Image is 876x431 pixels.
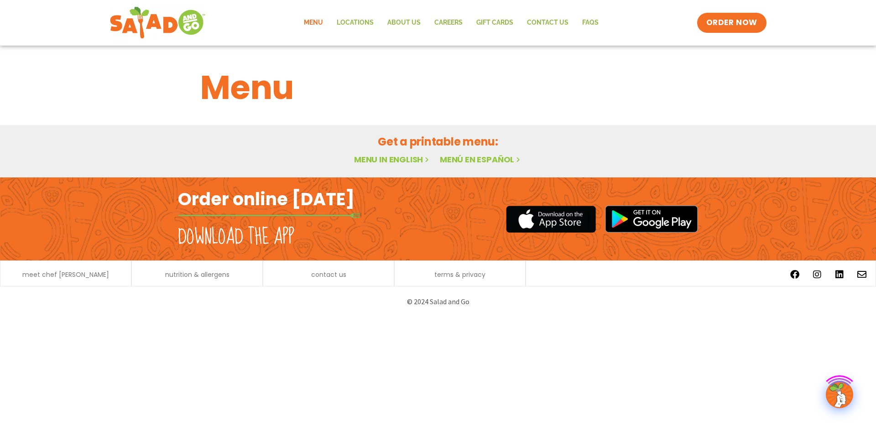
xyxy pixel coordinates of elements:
[178,213,360,218] img: fork
[575,12,605,33] a: FAQs
[520,12,575,33] a: Contact Us
[434,271,485,278] a: terms & privacy
[506,204,596,234] img: appstore
[330,12,381,33] a: Locations
[697,13,766,33] a: ORDER NOW
[706,17,757,28] span: ORDER NOW
[381,12,428,33] a: About Us
[297,12,605,33] nav: Menu
[178,224,294,250] h2: Download the app
[22,271,109,278] a: meet chef [PERSON_NAME]
[182,296,693,308] p: © 2024 Salad and Go
[165,271,229,278] a: nutrition & allergens
[311,271,346,278] a: contact us
[469,12,520,33] a: GIFT CARDS
[200,134,676,150] h2: Get a printable menu:
[428,12,469,33] a: Careers
[440,154,522,165] a: Menú en español
[109,5,206,41] img: new-SAG-logo-768×292
[605,205,698,233] img: google_play
[297,12,330,33] a: Menu
[200,63,676,112] h1: Menu
[354,154,431,165] a: Menu in English
[178,188,355,210] h2: Order online [DATE]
